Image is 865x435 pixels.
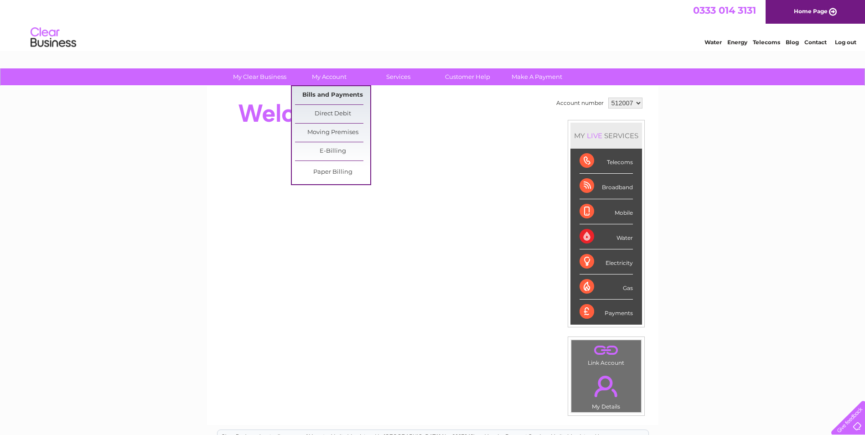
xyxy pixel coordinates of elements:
[693,5,756,16] a: 0333 014 3131
[580,300,633,324] div: Payments
[585,131,604,140] div: LIVE
[30,24,77,52] img: logo.png
[570,123,642,149] div: MY SERVICES
[727,39,747,46] a: Energy
[753,39,780,46] a: Telecoms
[571,340,642,368] td: Link Account
[222,68,297,85] a: My Clear Business
[295,86,370,104] a: Bills and Payments
[580,174,633,199] div: Broadband
[580,274,633,300] div: Gas
[786,39,799,46] a: Blog
[295,124,370,142] a: Moving Premises
[361,68,436,85] a: Services
[430,68,505,85] a: Customer Help
[704,39,722,46] a: Water
[574,370,639,402] a: .
[580,224,633,249] div: Water
[295,163,370,181] a: Paper Billing
[574,342,639,358] a: .
[580,199,633,224] div: Mobile
[218,5,648,44] div: Clear Business is a trading name of Verastar Limited (registered in [GEOGRAPHIC_DATA] No. 3667643...
[804,39,827,46] a: Contact
[835,39,856,46] a: Log out
[571,368,642,413] td: My Details
[295,142,370,161] a: E-Billing
[580,149,633,174] div: Telecoms
[554,95,606,111] td: Account number
[580,249,633,274] div: Electricity
[295,105,370,123] a: Direct Debit
[291,68,367,85] a: My Account
[499,68,575,85] a: Make A Payment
